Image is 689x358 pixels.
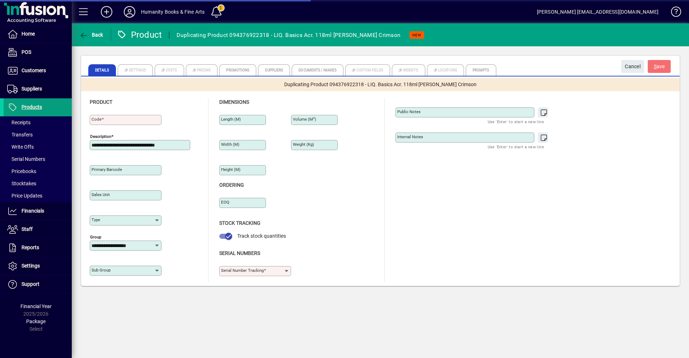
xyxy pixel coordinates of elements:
span: Cancel [625,61,641,73]
mat-label: Serial Number tracking [221,268,264,273]
button: Profile [118,5,141,18]
span: Transfers [7,132,33,138]
span: Dimensions [219,99,249,105]
button: Back [78,28,105,41]
span: Reports [22,245,39,250]
div: [PERSON_NAME] [EMAIL_ADDRESS][DOMAIN_NAME] [537,6,658,18]
mat-label: Primary barcode [92,167,122,172]
mat-label: Description [90,134,111,139]
a: Transfers [4,129,72,141]
span: Financial Year [20,303,52,309]
span: POS [22,49,31,55]
span: NEW [412,33,421,37]
span: Home [22,31,35,37]
span: Pricebooks [7,168,36,174]
mat-label: Height (m) [221,167,240,172]
mat-label: Length (m) [221,117,241,122]
button: Save [648,60,671,73]
span: Ordering [219,182,244,188]
mat-label: Type [92,217,100,222]
a: Knowledge Base [666,1,680,25]
mat-label: Sub group [92,268,111,273]
mat-label: Internal Notes [397,134,423,139]
sup: 3 [313,116,315,120]
a: Support [4,275,72,293]
mat-label: Code [92,117,102,122]
span: Stocktakes [7,181,36,186]
span: Serial Numbers [7,156,45,162]
a: POS [4,43,72,61]
span: Write Offs [7,144,34,150]
mat-label: Volume (m ) [293,117,316,122]
a: Settings [4,257,72,275]
span: Suppliers [22,86,42,92]
a: Receipts [4,116,72,129]
span: Back [79,32,103,38]
mat-hint: Use 'Enter' to start a new line [488,117,544,126]
mat-hint: Use 'Enter' to start a new line [488,143,544,151]
span: Financials [22,208,44,214]
span: Price Updates [7,193,42,199]
span: Settings [22,263,40,269]
a: Price Updates [4,190,72,202]
span: Products [22,104,42,110]
span: Stock Tracking [219,220,261,226]
span: S [654,64,657,69]
span: Duplicating Product 094376922318 - LIQ. Basics Acr. 118ml [PERSON_NAME] Crimson [284,81,477,88]
span: Package [26,319,46,324]
div: Humanity Books & Fine Arts [141,6,205,18]
a: Staff [4,220,72,238]
a: Serial Numbers [4,153,72,165]
a: Home [4,25,72,43]
a: Pricebooks [4,165,72,177]
span: Track stock quantities [237,233,286,239]
button: Add [95,5,118,18]
mat-label: EOQ [221,200,229,205]
mat-label: Sales unit [92,192,110,197]
span: Staff [22,226,33,232]
span: ave [654,61,665,73]
span: Product [90,99,112,105]
div: Product [117,29,162,41]
span: Serial Numbers [219,250,260,256]
app-page-header-button: Back [72,28,111,41]
mat-label: Public Notes [397,109,421,114]
span: Receipts [7,120,31,125]
a: Write Offs [4,141,72,153]
a: Stocktakes [4,177,72,190]
div: Duplicating Product 094376922318 - LIQ. Basics Acr. 118ml [PERSON_NAME] Crimson [177,29,400,41]
a: Financials [4,202,72,220]
mat-label: Weight (Kg) [293,142,314,147]
a: Suppliers [4,80,72,98]
button: Cancel [621,60,644,73]
mat-label: Group [90,234,101,240]
a: Reports [4,239,72,257]
span: Customers [22,68,46,73]
span: Support [22,281,39,287]
mat-label: Width (m) [221,142,239,147]
a: Customers [4,62,72,80]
